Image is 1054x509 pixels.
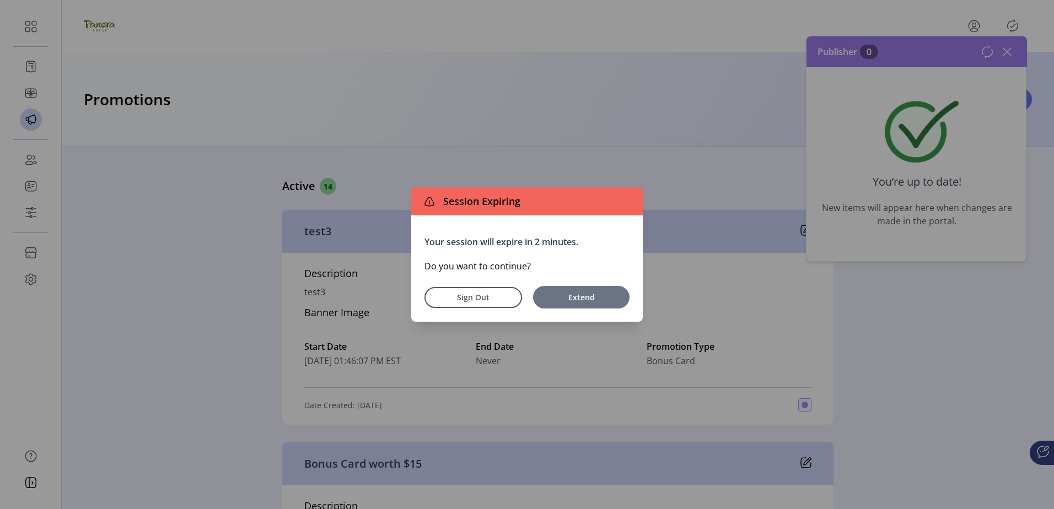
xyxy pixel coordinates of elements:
[424,259,630,273] p: Do you want to continue?
[533,286,630,308] button: Extend
[439,291,508,303] span: Sign Out
[424,235,630,248] p: Your session will expire in 2 minutes.
[539,291,624,303] span: Extend
[439,194,520,209] span: Session Expiring
[424,287,522,308] button: Sign Out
